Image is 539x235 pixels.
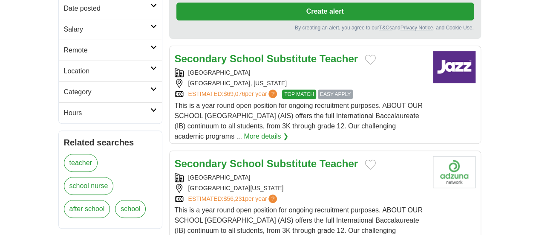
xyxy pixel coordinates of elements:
[244,131,288,142] a: More details ❯
[400,25,433,31] a: Privacy Notice
[175,173,426,182] div: [GEOGRAPHIC_DATA]
[365,55,376,65] button: Add to favorite jobs
[267,158,317,169] strong: Substitute
[230,158,264,169] strong: School
[64,45,150,55] h2: Remote
[175,79,426,88] div: [GEOGRAPHIC_DATA], [US_STATE]
[175,68,426,77] div: [GEOGRAPHIC_DATA]
[268,194,277,203] span: ?
[64,154,98,172] a: teacher
[175,184,426,193] div: [GEOGRAPHIC_DATA][US_STATE]
[188,90,279,99] a: ESTIMATED:$69,076per year?
[230,53,264,64] strong: School
[175,53,227,64] strong: Secondary
[318,90,353,99] span: EASY APPLY
[59,81,162,102] a: Category
[64,87,150,97] h2: Category
[59,40,162,61] a: Remote
[59,19,162,40] a: Salary
[433,51,476,83] img: Company logo
[176,24,474,32] div: By creating an alert, you agree to our and , and Cookie Use.
[267,53,317,64] strong: Substitute
[176,3,474,20] button: Create alert
[64,24,150,35] h2: Salary
[59,61,162,81] a: Location
[59,102,162,123] a: Hours
[175,53,358,64] a: Secondary School Substitute Teacher
[188,194,279,203] a: ESTIMATED:$56,231per year?
[64,108,150,118] h2: Hours
[223,195,245,202] span: $56,231
[268,90,277,98] span: ?
[64,3,150,14] h2: Date posted
[64,66,150,76] h2: Location
[175,158,227,169] strong: Secondary
[64,177,114,195] a: school nurse
[223,90,245,97] span: $69,076
[175,102,423,140] span: This is a year round open position for ongoing recruitment purposes. ABOUT OUR SCHOOL [GEOGRAPHIC...
[433,156,476,188] img: Company logo
[282,90,316,99] span: TOP MATCH
[175,158,358,169] a: Secondary School Substitute Teacher
[320,53,358,64] strong: Teacher
[64,136,157,149] h2: Related searches
[64,200,110,218] a: after school
[115,200,146,218] a: school
[365,160,376,170] button: Add to favorite jobs
[320,158,358,169] strong: Teacher
[379,25,392,31] a: T&Cs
